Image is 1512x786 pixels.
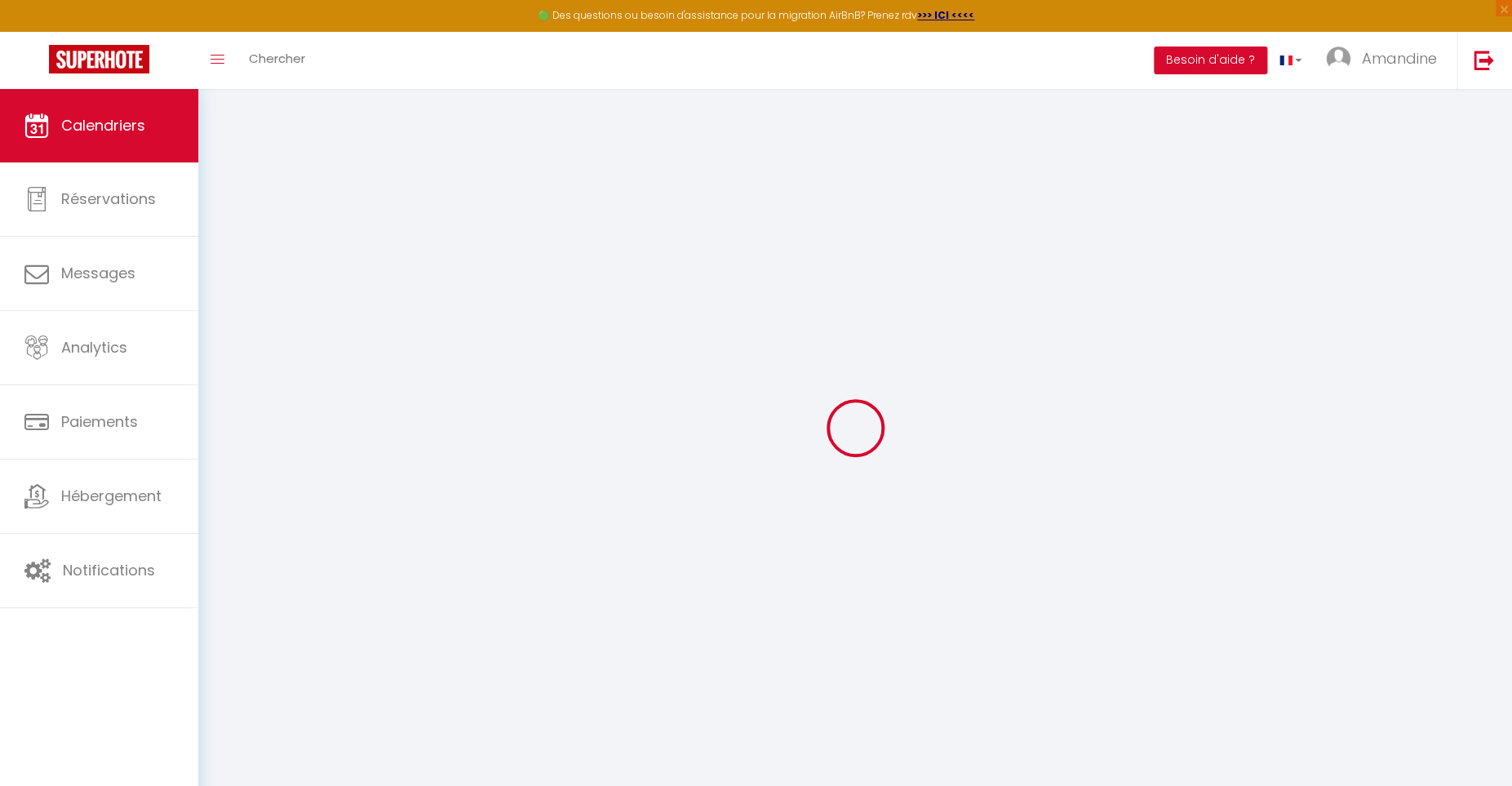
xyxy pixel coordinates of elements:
[1326,47,1350,71] img: ...
[61,115,145,135] span: Calendriers
[249,50,305,67] span: Chercher
[61,411,138,432] span: Paiements
[49,45,149,73] img: Super Booking
[1361,48,1436,69] span: Amandine
[1154,47,1267,74] button: Besoin d'aide ?
[61,263,135,283] span: Messages
[63,560,155,580] span: Notifications
[237,32,317,89] a: Chercher
[61,337,127,357] span: Analytics
[61,486,162,506] span: Hébergement
[917,8,974,22] a: >>> ICI <<<<
[61,189,156,209] span: Réservations
[1314,32,1457,89] a: ... Amandine
[1474,50,1494,70] img: logout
